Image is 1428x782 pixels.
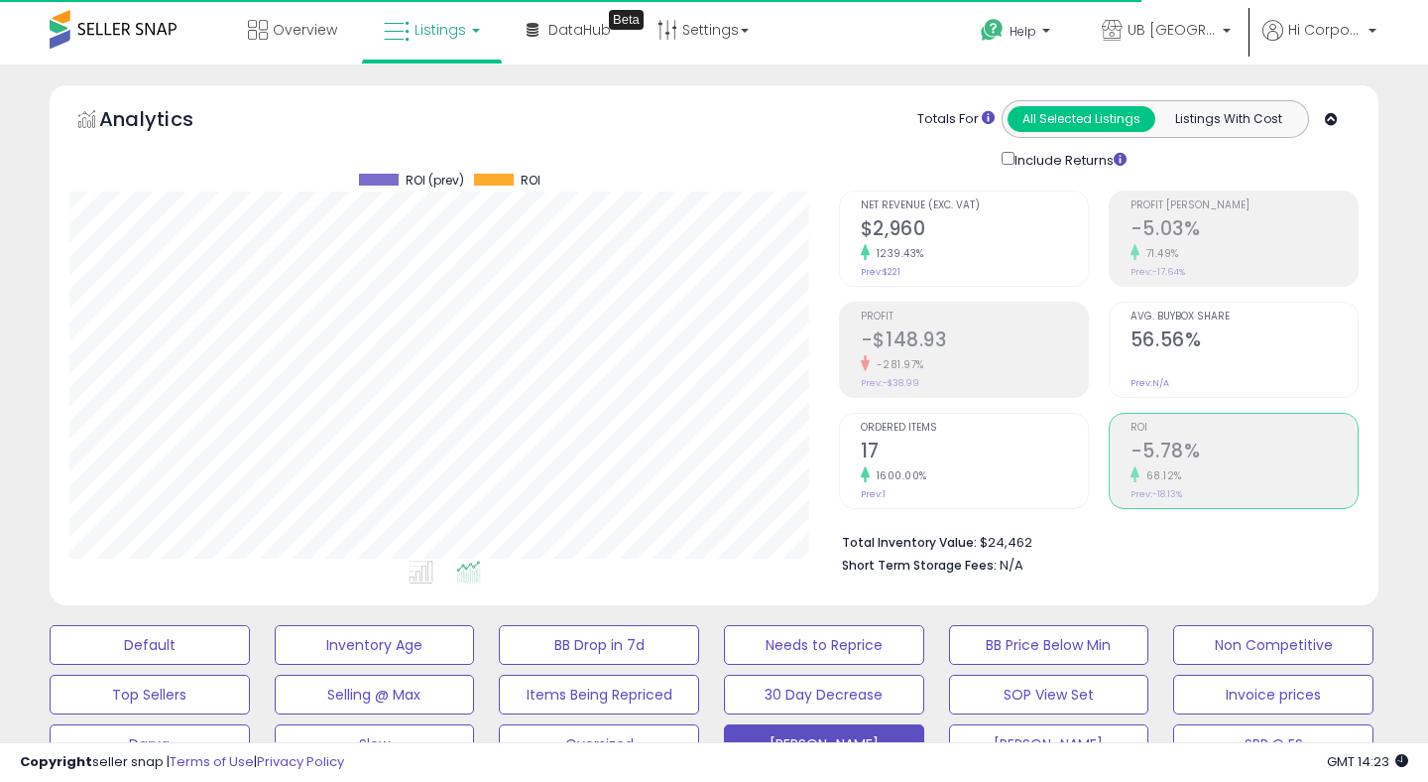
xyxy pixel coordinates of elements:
[1327,752,1408,771] span: 2025-09-16 14:23 GMT
[861,488,886,500] small: Prev: 1
[275,724,475,764] button: Slow
[987,148,1150,171] div: Include Returns
[842,534,977,551] b: Total Inventory Value:
[273,20,337,40] span: Overview
[861,266,900,278] small: Prev: $221
[1262,20,1376,65] a: Hi Corporate
[20,752,92,771] strong: Copyright
[50,724,250,764] button: Darya
[1130,377,1169,389] small: Prev: N/A
[1130,440,1358,466] h2: -5.78%
[275,675,475,715] button: Selling @ Max
[861,217,1088,244] h2: $2,960
[1130,312,1358,323] span: Avg. Buybox Share
[20,753,344,772] div: seller snap | |
[99,105,232,138] h5: Analytics
[499,724,699,764] button: Oversized
[842,557,997,574] b: Short Term Storage Fees:
[1130,488,1182,500] small: Prev: -18.13%
[1130,266,1185,278] small: Prev: -17.64%
[870,357,924,372] small: -281.97%
[870,246,924,261] small: 1239.43%
[724,675,924,715] button: 30 Day Decrease
[861,328,1088,355] h2: -$148.93
[1173,625,1373,665] button: Non Competitive
[50,675,250,715] button: Top Sellers
[1128,20,1217,40] span: UB [GEOGRAPHIC_DATA]
[1130,217,1358,244] h2: -5.03%
[861,312,1088,323] span: Profit
[406,174,464,188] span: ROI (prev)
[1000,556,1023,575] span: N/A
[870,468,927,483] small: 1600.00%
[521,174,540,188] span: ROI
[861,440,1088,466] h2: 17
[609,10,644,30] div: Tooltip anchor
[548,20,611,40] span: DataHub
[1288,20,1363,40] span: Hi Corporate
[415,20,466,40] span: Listings
[949,625,1149,665] button: BB Price Below Min
[949,724,1149,764] button: [PERSON_NAME]
[275,625,475,665] button: Inventory Age
[965,3,1070,65] a: Help
[917,110,995,129] div: Totals For
[1130,423,1358,434] span: ROI
[980,18,1005,43] i: Get Help
[170,752,254,771] a: Terms of Use
[861,423,1088,434] span: Ordered Items
[1130,328,1358,355] h2: 56.56%
[50,625,250,665] button: Default
[861,200,1088,211] span: Net Revenue (Exc. VAT)
[724,625,924,665] button: Needs to Reprice
[842,529,1344,553] li: $24,462
[949,675,1149,715] button: SOP View Set
[1139,468,1182,483] small: 68.12%
[1008,106,1155,132] button: All Selected Listings
[1154,106,1302,132] button: Listings With Cost
[724,724,924,764] button: [PERSON_NAME]
[1173,675,1373,715] button: Invoice prices
[1139,246,1179,261] small: 71.49%
[1010,23,1036,40] span: Help
[499,625,699,665] button: BB Drop in 7d
[861,377,919,389] small: Prev: -$38.99
[499,675,699,715] button: Items Being Repriced
[257,752,344,771] a: Privacy Policy
[1130,200,1358,211] span: Profit [PERSON_NAME]
[1173,724,1373,764] button: SPP Q ES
